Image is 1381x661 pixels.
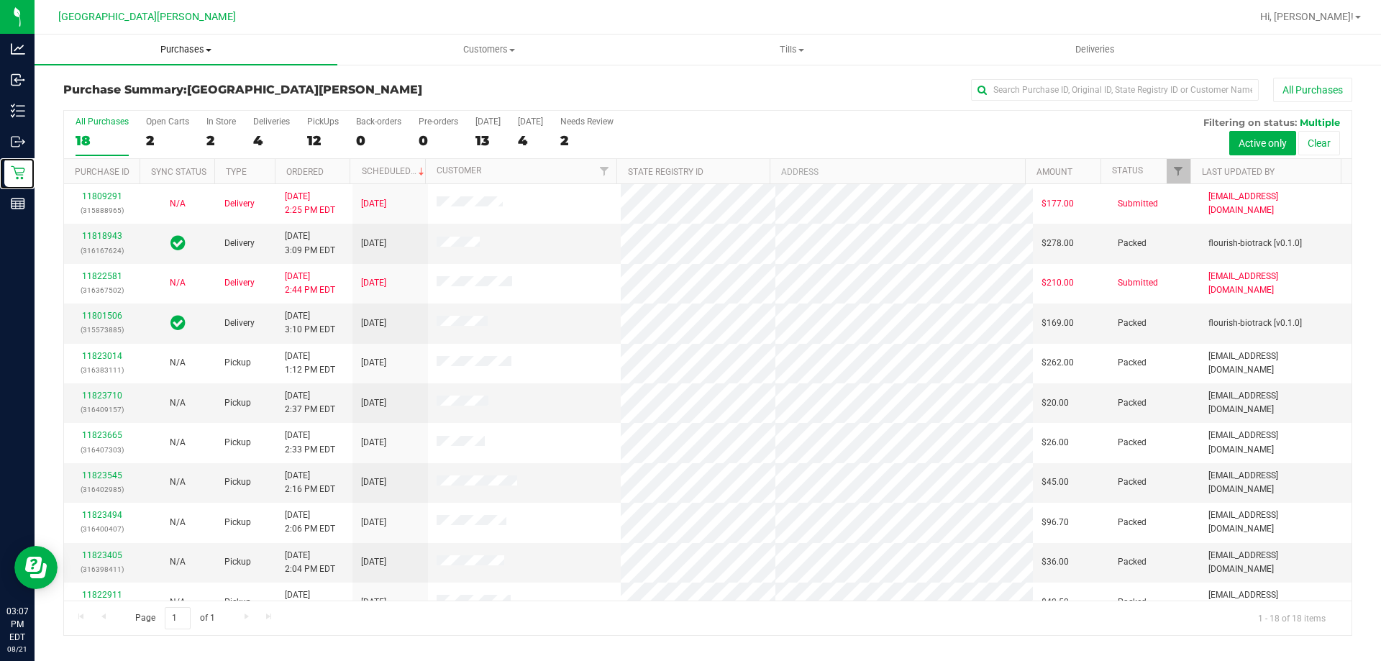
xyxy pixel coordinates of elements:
div: 2 [206,132,236,149]
span: Pickup [224,516,251,529]
p: (316167624) [73,244,131,257]
span: flourish-biotrack [v0.1.0] [1208,316,1302,330]
a: State Registry ID [628,167,703,177]
span: [GEOGRAPHIC_DATA][PERSON_NAME] [187,83,422,96]
span: [EMAIL_ADDRESS][DOMAIN_NAME] [1208,389,1343,416]
button: N/A [170,436,186,450]
span: Not Applicable [170,477,186,487]
span: [EMAIL_ADDRESS][DOMAIN_NAME] [1208,190,1343,217]
a: 11823710 [82,391,122,401]
p: (315888965) [73,204,131,217]
h3: Purchase Summary: [63,83,493,96]
a: Deliveries [944,35,1246,65]
span: Packed [1118,475,1147,489]
a: Tills [640,35,943,65]
span: [DATE] 3:10 PM EDT [285,309,335,337]
span: In Sync [170,313,186,333]
span: Not Applicable [170,437,186,447]
span: [DATE] [361,516,386,529]
a: 11823494 [82,510,122,520]
span: Delivery [224,276,255,290]
span: Delivery [224,237,255,250]
button: N/A [170,276,186,290]
span: [EMAIL_ADDRESS][DOMAIN_NAME] [1208,588,1343,616]
span: Packed [1118,555,1147,569]
a: 11822911 [82,590,122,600]
span: Delivery [224,197,255,211]
div: [DATE] [475,117,501,127]
a: Customer [437,165,481,175]
span: Not Applicable [170,199,186,209]
span: $177.00 [1042,197,1074,211]
button: N/A [170,396,186,410]
div: 13 [475,132,501,149]
inline-svg: Inbound [11,73,25,87]
span: [DATE] 2:04 PM EDT [285,549,335,576]
input: Search Purchase ID, Original ID, State Registry ID or Customer Name... [971,79,1259,101]
span: [EMAIL_ADDRESS][DOMAIN_NAME] [1208,549,1343,576]
span: Submitted [1118,276,1158,290]
div: Needs Review [560,117,614,127]
span: [DATE] 2:33 PM EDT [285,429,335,456]
span: Packed [1118,356,1147,370]
a: 11809291 [82,191,122,201]
span: [DATE] [361,316,386,330]
a: 11823014 [82,351,122,361]
div: In Store [206,117,236,127]
button: All Purchases [1273,78,1352,102]
button: N/A [170,555,186,569]
span: [DATE] [361,475,386,489]
a: Purchase ID [75,167,129,177]
div: 2 [146,132,189,149]
div: 12 [307,132,339,149]
span: Packed [1118,396,1147,410]
span: Not Applicable [170,357,186,368]
inline-svg: Analytics [11,42,25,56]
div: 4 [253,132,290,149]
a: Customers [337,35,640,65]
inline-svg: Retail [11,165,25,180]
p: 08/21 [6,644,28,655]
span: Deliveries [1056,43,1134,56]
div: All Purchases [76,117,129,127]
button: N/A [170,356,186,370]
button: Clear [1298,131,1340,155]
span: Packed [1118,516,1147,529]
p: (316383111) [73,363,131,377]
span: Page of 1 [123,607,227,629]
span: $278.00 [1042,237,1074,250]
a: 11822581 [82,271,122,281]
span: Pickup [224,356,251,370]
a: Purchases [35,35,337,65]
span: [DATE] [361,197,386,211]
span: $36.00 [1042,555,1069,569]
span: $96.70 [1042,516,1069,529]
button: N/A [170,197,186,211]
p: 03:07 PM EDT [6,605,28,644]
span: 1 - 18 of 18 items [1246,607,1337,629]
span: Pickup [224,396,251,410]
span: Purchases [35,43,337,56]
a: Ordered [286,167,324,177]
span: Tills [641,43,942,56]
span: [DATE] [361,596,386,609]
div: 4 [518,132,543,149]
input: 1 [165,607,191,629]
span: [GEOGRAPHIC_DATA][PERSON_NAME] [58,11,236,23]
button: N/A [170,475,186,489]
span: Packed [1118,237,1147,250]
span: $262.00 [1042,356,1074,370]
inline-svg: Inventory [11,104,25,118]
div: 18 [76,132,129,149]
span: $169.00 [1042,316,1074,330]
p: (315573885) [73,323,131,337]
a: 11823665 [82,430,122,440]
span: [DATE] [361,356,386,370]
div: Open Carts [146,117,189,127]
a: Amount [1036,167,1072,177]
span: [DATE] [361,436,386,450]
span: Pickup [224,555,251,569]
span: [DATE] [361,396,386,410]
span: [DATE] 2:06 PM EDT [285,509,335,536]
span: Submitted [1118,197,1158,211]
